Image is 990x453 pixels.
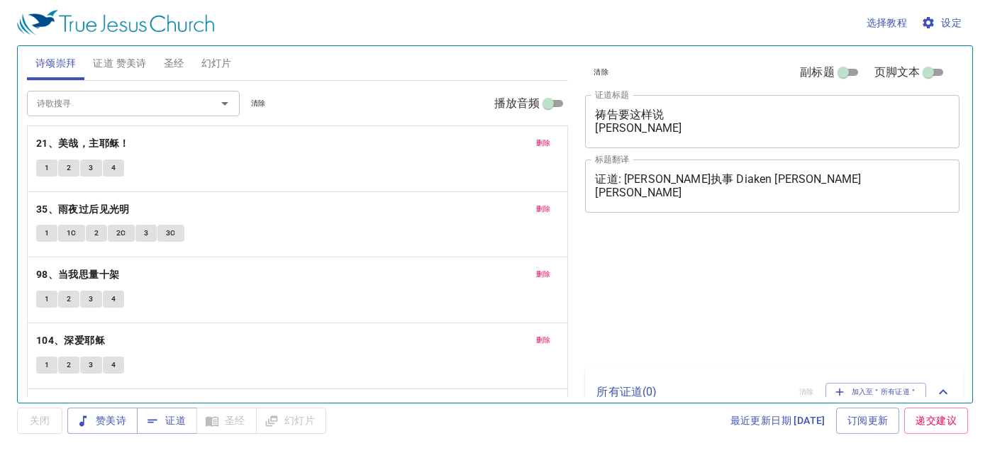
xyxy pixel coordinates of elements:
span: 4 [111,293,116,306]
button: Open [215,94,235,113]
span: 最近更新日期 [DATE] [730,412,825,430]
button: 删除 [528,332,560,349]
button: 清除 [585,64,617,81]
span: 清除 [594,66,608,79]
span: 删除 [536,137,551,150]
span: 1C [67,227,77,240]
button: 104、深爱耶稣 [36,332,108,349]
button: 清除 [243,95,274,112]
button: 选择教程 [861,10,913,36]
span: 4 [111,359,116,371]
a: 递交建议 [904,408,968,434]
span: 页脚文本 [874,64,921,81]
span: 2 [67,293,71,306]
div: 所有证道(0)清除加入至＂所有证道＂ [585,369,963,415]
iframe: from-child [579,228,886,364]
span: 3C [166,227,176,240]
button: 设定 [918,10,967,36]
button: 2 [58,160,79,177]
span: 3 [144,227,148,240]
span: 1 [45,359,49,371]
button: 1 [36,160,57,177]
button: 3 [80,160,101,177]
button: 98、当我思量十架 [36,266,122,284]
a: 订阅更新 [836,408,900,434]
button: 1 [36,291,57,308]
span: 加入至＂所有证道＂ [835,386,918,398]
button: 1 [36,225,57,242]
button: 2C [108,225,135,242]
button: 3 [80,357,101,374]
span: 3 [89,162,93,174]
button: 3C [157,225,184,242]
span: 1 [45,293,49,306]
button: 2 [58,357,79,374]
button: 35、雨夜过后见光明 [36,201,132,218]
span: 诗颂崇拜 [35,55,77,72]
button: 3 [135,225,157,242]
button: 证道 [137,408,197,434]
button: 4 [103,160,124,177]
b: 21、美哉，主耶稣！ [36,135,130,152]
span: 播放音频 [494,95,540,112]
span: 2 [67,359,71,371]
span: 选择教程 [867,14,908,32]
span: 递交建议 [916,412,957,430]
button: 赞美诗 [67,408,138,434]
textarea: 祷告要这样说 [PERSON_NAME] [595,108,950,135]
button: 21、美哉，主耶稣！ [36,135,132,152]
button: 1C [58,225,85,242]
button: 2 [86,225,107,242]
button: 加入至＂所有证道＂ [825,383,927,401]
textarea: 证道: [PERSON_NAME]执事 Diaken [PERSON_NAME] [PERSON_NAME] 翻译: [PERSON_NAME]姊妹 [PERSON_NAME] [595,172,950,199]
span: 3 [89,293,93,306]
span: 删除 [536,203,551,216]
button: 删除 [528,201,560,218]
span: 1 [45,227,49,240]
span: 2 [94,227,99,240]
b: 98、当我思量十架 [36,266,120,284]
span: 1 [45,162,49,174]
span: 证道 赞美诗 [93,55,146,72]
span: 删除 [536,334,551,347]
span: 圣经 [164,55,184,72]
span: 3 [89,359,93,371]
span: 2 [67,162,71,174]
button: 2 [58,291,79,308]
span: 删除 [536,268,551,281]
button: 4 [103,291,124,308]
span: 订阅更新 [847,412,889,430]
span: 设定 [924,14,962,32]
button: 删除 [528,135,560,152]
b: 35、雨夜过后见光明 [36,201,130,218]
span: 证道 [148,412,186,430]
img: True Jesus Church [17,10,214,35]
span: 2C [116,227,126,240]
span: 副标题 [800,64,834,81]
span: 4 [111,162,116,174]
b: 104、深爱耶稣 [36,332,105,349]
button: 删除 [528,266,560,283]
p: 所有证道 ( 0 ) [596,384,788,401]
span: 幻灯片 [201,55,232,72]
span: 清除 [251,97,266,110]
button: 4 [103,357,124,374]
button: 3 [80,291,101,308]
span: 赞美诗 [79,412,126,430]
button: 1 [36,357,57,374]
a: 最近更新日期 [DATE] [725,408,831,434]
